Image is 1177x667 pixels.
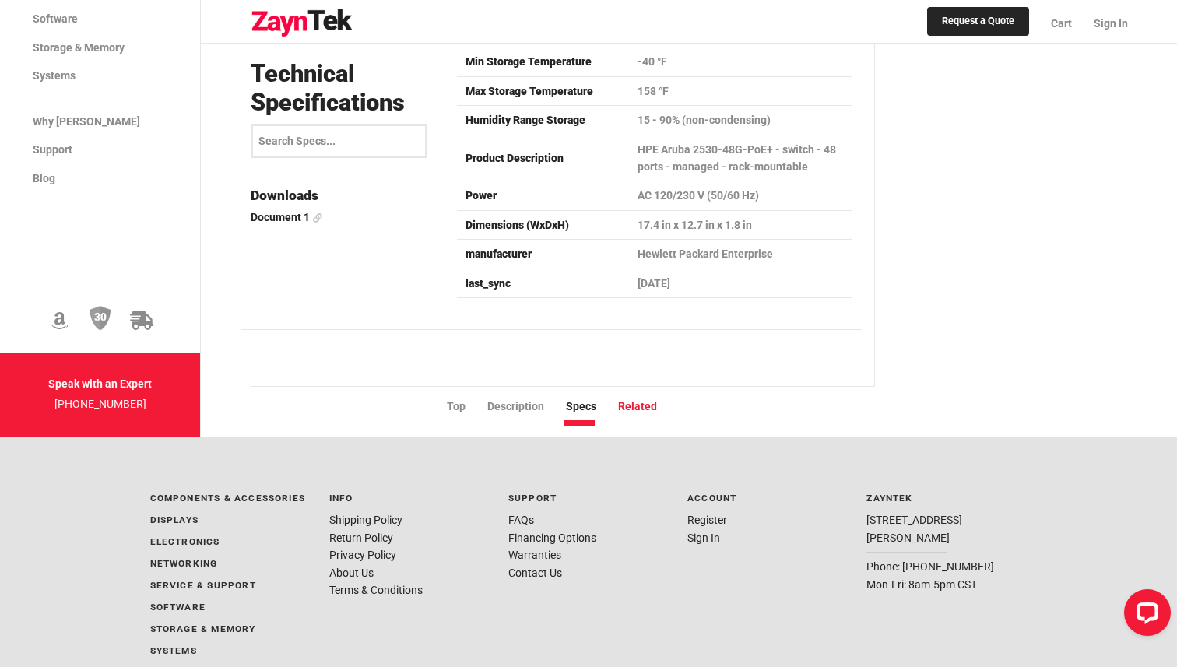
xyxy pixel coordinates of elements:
td: Product Description [457,135,629,181]
a: [PHONE_NUMBER] [54,398,146,410]
a: Sign In [1083,4,1128,43]
td: Humidity Range Storage [457,106,629,135]
a: About Us [329,567,374,579]
h4: Downloads [251,185,439,205]
td: Hewlett Packard Enterprise [630,240,852,269]
span: Why [PERSON_NAME] [33,115,140,128]
a: Return Policy [329,532,393,544]
input: Search Specs... [251,124,428,159]
td: manufacturer [457,240,629,269]
img: logo [251,9,353,37]
p: Support [508,490,669,507]
a: Electronics [150,536,220,547]
td: [DATE] [630,269,852,297]
li: Specs [566,398,618,415]
td: -40 °F [630,47,852,76]
a: Shipping Policy [329,514,402,526]
a: Phone: [PHONE_NUMBER] [866,560,994,573]
a: Warranties [508,549,561,561]
a: Register [687,514,727,526]
td: HPE Aruba 2530-48G-PoE+ - switch - 48 ports - managed - rack-mountable [630,135,852,181]
a: Terms & Conditions [329,584,423,596]
a: Document 1 [251,209,439,226]
img: 30 Day Return Policy [90,305,111,332]
iframe: LiveChat chat widget [1112,583,1177,648]
td: Power [457,181,629,210]
td: Max Storage Temperature [457,76,629,105]
p: Account [687,490,848,507]
p: ZaynTek [866,490,1027,507]
a: Financing Options [508,532,596,544]
td: 17.4 in x 12.7 in x 1.8 in [630,210,852,239]
a: FAQs [508,514,534,526]
span: Software [33,13,78,26]
p: Info [329,490,490,507]
a: Request a Quote [927,7,1029,37]
td: AC 120/230 V (50/60 Hz) [630,181,852,210]
strong: Speak with an Expert [48,378,152,391]
a: Displays [150,514,199,525]
a: Systems [150,645,197,656]
a: Software [150,602,206,613]
a: Cart [1040,4,1083,43]
td: Min Storage Temperature [457,47,629,76]
span: Support [33,144,72,156]
a: Privacy Policy [329,549,396,561]
span: Systems [33,70,76,82]
li: Top [447,398,487,415]
a: Contact Us [508,567,562,579]
a: Components & Accessories [150,493,306,504]
a: Networking [150,558,218,569]
td: 158 °F [630,76,852,105]
h3: Technical Specifications [251,60,439,118]
span: Storage & Memory [33,41,125,54]
td: 15 - 90% (non-condensing) [630,106,852,135]
span: Cart [1051,17,1072,30]
li: Description [487,398,566,415]
a: Sign In [687,532,720,544]
li: Related [618,398,679,415]
a: Service & Support [150,580,256,591]
td: last_sync [457,269,629,297]
td: Dimensions (WxDxH) [457,210,629,239]
span: Blog [33,172,55,184]
a: Storage & Memory [150,623,256,634]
